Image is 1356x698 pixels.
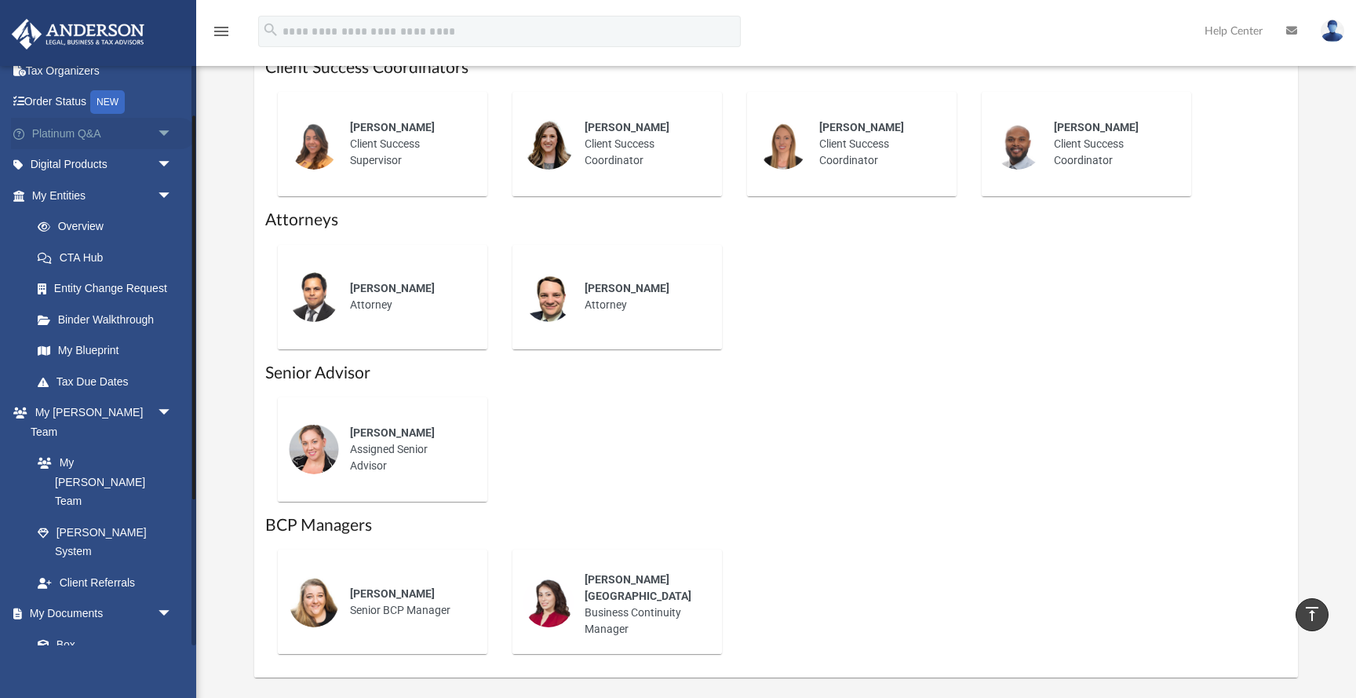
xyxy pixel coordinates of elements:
img: thumbnail [758,119,808,170]
img: thumbnail [993,119,1043,170]
div: Client Success Coordinator [808,108,946,180]
i: vertical_align_top [1303,605,1321,623]
span: arrow_drop_down [157,118,188,150]
img: thumbnail [289,119,339,170]
a: Overview [22,211,196,243]
div: Assigned Senior Advisor [339,414,476,485]
div: Senior BCP Manager [339,575,476,630]
span: arrow_drop_down [157,598,188,630]
span: [PERSON_NAME] [585,282,669,294]
i: menu [212,22,231,41]
img: User Pic [1321,20,1344,42]
img: thumbnail [523,272,574,322]
img: thumbnail [523,577,574,627]
a: My Blueprint [22,335,188,367]
a: Platinum Q&Aarrow_drop_down [11,118,196,149]
a: My [PERSON_NAME] Teamarrow_drop_down [11,397,188,448]
span: arrow_drop_down [157,149,188,181]
a: Tax Due Dates [22,366,196,397]
span: [PERSON_NAME] [350,587,435,600]
div: NEW [90,90,125,114]
a: My Entitiesarrow_drop_down [11,180,196,211]
a: My Documentsarrow_drop_down [11,598,188,630]
span: [PERSON_NAME][GEOGRAPHIC_DATA] [585,573,691,602]
a: Client Referrals [22,567,188,598]
span: arrow_drop_down [157,397,188,429]
a: CTA Hub [22,242,196,273]
a: menu [212,30,231,41]
a: Tax Organizers [11,55,196,86]
a: Order StatusNEW [11,86,196,119]
span: [PERSON_NAME] [350,426,435,439]
img: thumbnail [289,577,339,627]
div: Client Success Coordinator [574,108,711,180]
h1: BCP Managers [265,514,1287,537]
div: Client Success Supervisor [339,108,476,180]
a: My [PERSON_NAME] Team [22,448,180,517]
i: search [262,21,279,38]
div: Attorney [574,269,711,324]
div: Attorney [339,269,476,324]
span: [PERSON_NAME] [819,121,904,133]
div: Client Success Coordinator [1043,108,1180,180]
span: [PERSON_NAME] [585,121,669,133]
h1: Client Success Coordinators [265,57,1287,79]
img: thumbnail [523,119,574,170]
h1: Senior Advisor [265,362,1287,385]
div: Business Continuity Manager [574,561,711,649]
a: vertical_align_top [1296,598,1329,631]
a: Digital Productsarrow_drop_down [11,149,196,181]
a: Entity Change Request [22,273,196,305]
span: [PERSON_NAME] [350,282,435,294]
a: Box [22,629,180,660]
h1: Attorneys [265,209,1287,232]
a: [PERSON_NAME] System [22,517,188,567]
span: arrow_drop_down [157,180,188,212]
span: [PERSON_NAME] [350,121,435,133]
img: thumbnail [289,272,339,322]
img: Anderson Advisors Platinum Portal [7,19,149,49]
span: [PERSON_NAME] [1054,121,1139,133]
img: thumbnail [289,424,339,474]
a: Binder Walkthrough [22,304,196,335]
